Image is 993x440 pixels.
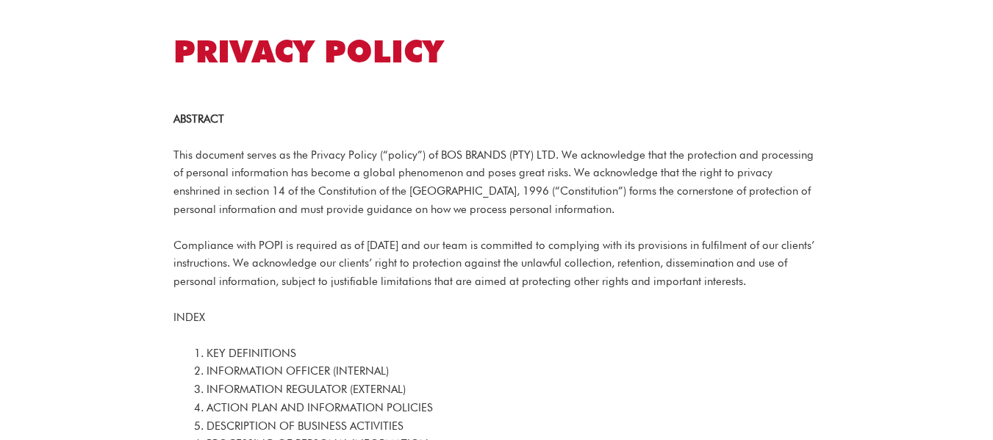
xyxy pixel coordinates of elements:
[207,401,433,414] span: ACTION PLAN AND INFORMATION POLICIES
[173,112,224,126] strong: ABSTRACT
[207,347,296,360] span: KEY DEFINITIONS
[173,311,205,324] span: INDEX
[173,239,814,289] span: Compliance with POPI is required as of [DATE] and our team is committed to complying with its pro...
[173,30,820,73] h1: PRIVACY POLICY
[207,383,406,396] span: INFORMATION REGULATOR (EXTERNAL)
[207,364,389,378] span: INFORMATION OFFICER (INTERNAL)
[173,148,814,216] span: This document serves as the Privacy Policy (“policy”) of BOS BRANDS (PTY) LTD. We acknowledge tha...
[207,419,404,433] span: DESCRIPTION OF BUSINESS ACTIVITIES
